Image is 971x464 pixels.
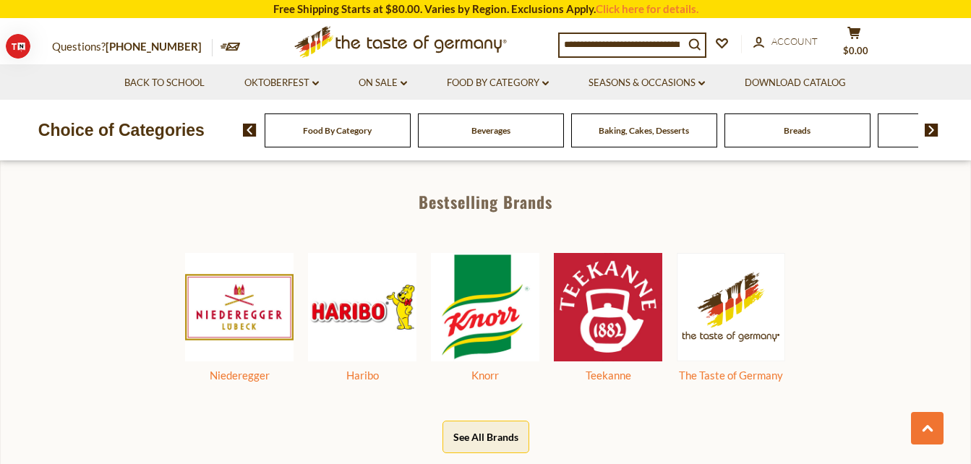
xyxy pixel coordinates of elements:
img: Niederegger [185,253,294,361]
a: Knorr [431,351,539,384]
div: Knorr [431,366,539,384]
img: The Taste of Germany [677,253,785,361]
a: Oktoberfest [244,75,319,91]
img: Teekanne [554,253,662,361]
button: See All Brands [442,421,529,453]
a: Beverages [471,125,510,136]
a: Niederegger [185,351,294,384]
a: [PHONE_NUMBER] [106,40,202,53]
a: Back to School [124,75,205,91]
span: $0.00 [843,45,868,56]
a: Food By Category [303,125,372,136]
a: The Taste of Germany [677,351,785,384]
img: Knorr [431,253,539,361]
a: Download Catalog [745,75,846,91]
a: Breads [784,125,810,136]
div: Bestselling Brands [1,194,970,210]
a: Food By Category [447,75,549,91]
img: next arrow [925,124,938,137]
div: Teekanne [554,366,662,384]
div: The Taste of Germany [677,366,785,384]
a: On Sale [359,75,407,91]
img: Haribo [308,253,416,361]
div: Niederegger [185,366,294,384]
a: Teekanne [554,351,662,384]
img: previous arrow [243,124,257,137]
a: Account [753,34,818,50]
a: Click here for details. [596,2,698,15]
p: Questions? [52,38,213,56]
div: Haribo [308,366,416,384]
button: $0.00 [833,26,876,62]
span: Account [771,35,818,47]
a: Seasons & Occasions [589,75,705,91]
a: Haribo [308,351,416,384]
a: Baking, Cakes, Desserts [599,125,689,136]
